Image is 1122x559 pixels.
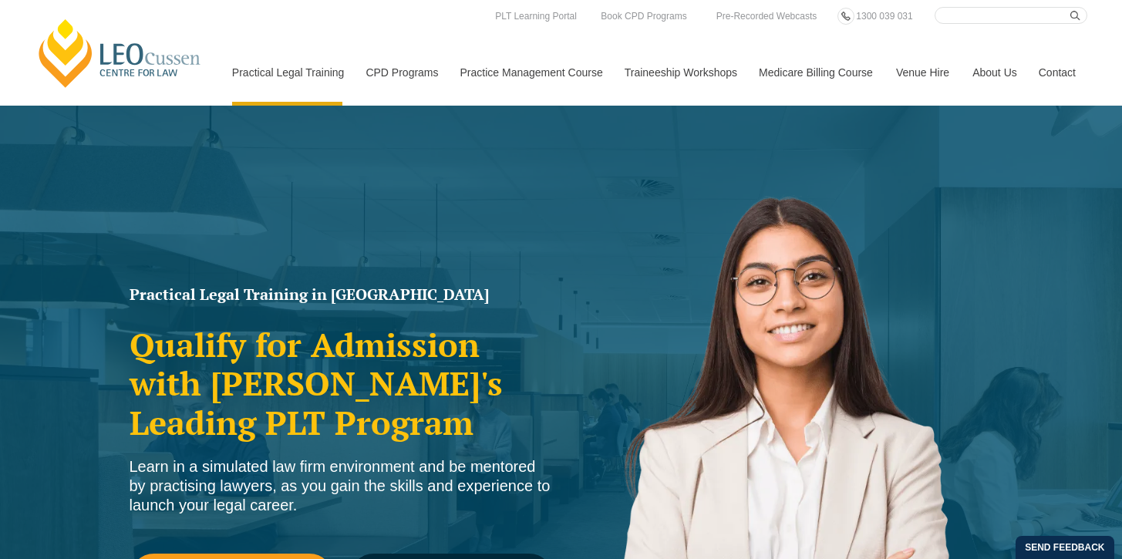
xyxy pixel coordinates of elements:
a: About Us [961,39,1027,106]
a: Pre-Recorded Webcasts [713,8,821,25]
a: 1300 039 031 [852,8,916,25]
a: Traineeship Workshops [613,39,747,106]
span: 1300 039 031 [856,11,912,22]
h1: Practical Legal Training in [GEOGRAPHIC_DATA] [130,287,554,302]
a: [PERSON_NAME] Centre for Law [35,17,205,89]
iframe: LiveChat chat widget [1019,456,1083,520]
a: Contact [1027,39,1087,106]
a: CPD Programs [354,39,448,106]
a: Practice Management Course [449,39,613,106]
a: Book CPD Programs [597,8,690,25]
h2: Qualify for Admission with [PERSON_NAME]'s Leading PLT Program [130,325,554,442]
div: Learn in a simulated law firm environment and be mentored by practising lawyers, as you gain the ... [130,457,554,515]
a: PLT Learning Portal [491,8,581,25]
a: Medicare Billing Course [747,39,884,106]
a: Venue Hire [884,39,961,106]
a: Practical Legal Training [221,39,355,106]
